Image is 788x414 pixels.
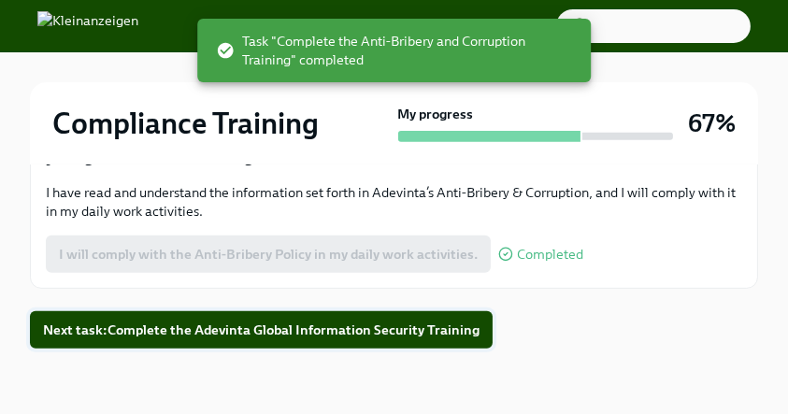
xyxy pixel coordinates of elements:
[517,248,583,262] span: Completed
[30,311,493,349] button: Next task:Complete the Adevinta Global Information Security Training
[52,105,319,142] h2: Compliance Training
[688,107,736,140] h3: 67%
[43,321,480,339] span: Next task : Complete the Adevinta Global Information Security Training
[216,32,577,69] span: Task "Complete the Anti-Bribery and Corruption Training" completed
[37,11,138,41] img: Kleinanzeigen
[46,183,742,221] p: I have read and understand the information set forth in Adevinta’s Anti-Bribery & Corruption, and...
[398,105,474,123] strong: My progress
